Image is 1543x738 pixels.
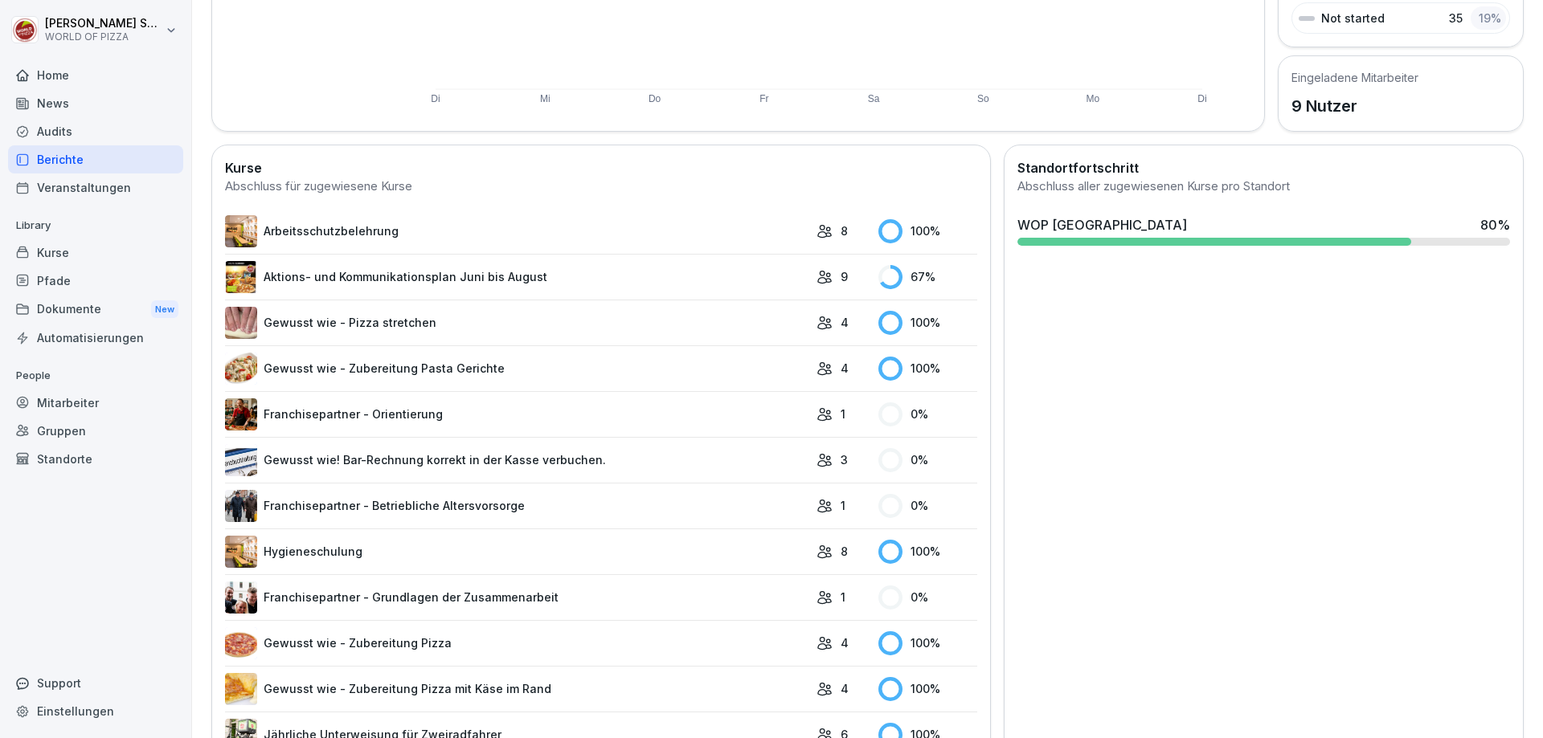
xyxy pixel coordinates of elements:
[225,261,808,293] a: Aktions- und Kommunikationsplan Juni bis August
[8,61,183,89] a: Home
[8,213,183,239] p: Library
[8,417,183,445] a: Gruppen
[1086,93,1099,104] text: Mo
[878,631,977,655] div: 100 %
[1471,6,1506,30] div: 19 %
[841,451,848,468] p: 3
[225,536,808,568] a: Hygieneschulung
[8,173,183,202] a: Veranstaltungen
[878,357,977,381] div: 100 %
[1321,10,1385,27] p: Not started
[225,307,808,339] a: Gewusst wie - Pizza stretchen
[8,295,183,324] div: Dokumente
[1480,215,1510,234] div: 80 %
[878,265,977,289] div: 67 %
[868,93,880,104] text: Sa
[1291,94,1418,118] p: 9 Nutzer
[878,311,977,335] div: 100 %
[8,389,183,417] a: Mitarbeiter
[841,634,849,651] p: 4
[1291,69,1418,86] h5: Eingeladene Mitarbeiter
[977,93,989,104] text: So
[8,239,183,267] a: Kurse
[225,158,977,177] h2: Kurse
[431,93,440,104] text: Di
[225,398,257,430] img: t4g7eu33fb3xcinggz4rhe0w.png
[878,494,977,518] div: 0 %
[1197,93,1206,104] text: Di
[8,89,183,117] a: News
[8,669,183,697] div: Support
[151,300,178,319] div: New
[878,219,977,243] div: 100 %
[225,307,257,339] img: omtcyif9wkfkbfxep8chs03y.png
[225,177,977,196] div: Abschluss für zugewiesene Kurse
[878,677,977,701] div: 100 %
[225,261,257,293] img: wv9qdipp89lowhfx6mawjprm.png
[225,581,808,614] a: Franchisepartner - Grundlagen der Zusammenarbeit
[225,490,808,522] a: Franchisepartner - Betriebliche Altersvorsorge
[841,360,849,377] p: 4
[649,93,661,104] text: Do
[841,543,848,560] p: 8
[841,497,845,514] p: 1
[1011,209,1516,252] a: WOP [GEOGRAPHIC_DATA]80%
[8,117,183,145] a: Audits
[8,145,183,173] a: Berichte
[8,363,183,389] p: People
[1449,10,1463,27] p: 35
[1017,177,1510,196] div: Abschluss aller zugewiesenen Kurse pro Standort
[841,680,849,697] p: 4
[225,215,808,247] a: Arbeitsschutzbelehrung
[841,268,848,285] p: 9
[878,402,977,426] div: 0 %
[45,17,162,31] p: [PERSON_NAME] Sumhayev
[841,589,845,605] p: 1
[225,673,257,705] img: p281yqwh3pq8w88p73l9lox5.png
[841,314,849,331] p: 4
[841,406,845,422] p: 1
[225,627,257,659] img: s93ht26mv7ymj1vrnqc7xuzu.png
[225,536,257,568] img: h6v8vt7p56ob7v3o7t1m3xxj.png
[759,93,768,104] text: Fr
[1017,215,1187,234] div: WOP [GEOGRAPHIC_DATA]
[1017,158,1510,177] h2: Standortfortschritt
[878,585,977,610] div: 0 %
[225,353,257,385] img: oj3wlxclwqmvs3yn8voeppsp.png
[8,267,183,295] a: Pfade
[878,448,977,472] div: 0 %
[540,93,550,104] text: Mi
[225,581,257,614] img: jg5uy95jeicgu19gkip2jpcz.png
[225,444,257,476] img: hdz75wm9swzuwdvoxjbi6om3.png
[45,31,162,43] p: WORLD OF PIZZA
[225,627,808,659] a: Gewusst wie - Zubereitung Pizza
[225,490,257,522] img: bznaae3qjyj77oslmgbmyjt8.png
[225,215,257,247] img: reu9pwv5jenc8sl7wjlftqhe.png
[878,540,977,564] div: 100 %
[225,353,808,385] a: Gewusst wie - Zubereitung Pasta Gerichte
[8,295,183,324] a: DokumenteNew
[225,673,808,705] a: Gewusst wie - Zubereitung Pizza mit Käse im Rand
[225,444,808,476] a: Gewusst wie! Bar-Rechnung korrekt in der Kasse verbuchen.
[841,222,848,239] p: 8
[8,324,183,352] a: Automatisierungen
[225,398,808,430] a: Franchisepartner - Orientierung
[8,445,183,473] a: Standorte
[8,697,183,725] a: Einstellungen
